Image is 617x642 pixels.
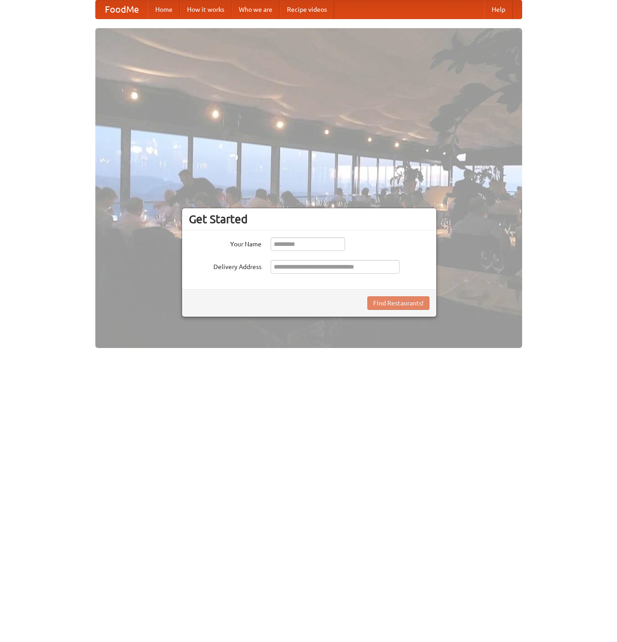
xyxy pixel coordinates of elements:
[180,0,232,19] a: How it works
[232,0,280,19] a: Who we are
[189,212,429,226] h3: Get Started
[484,0,513,19] a: Help
[280,0,334,19] a: Recipe videos
[189,237,262,249] label: Your Name
[96,0,148,19] a: FoodMe
[148,0,180,19] a: Home
[367,296,429,310] button: Find Restaurants!
[189,260,262,271] label: Delivery Address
